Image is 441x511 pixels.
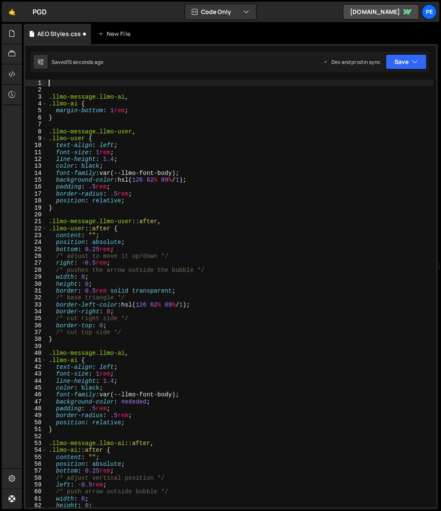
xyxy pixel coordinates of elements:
div: 54 [25,447,47,453]
div: 25 [25,246,47,253]
div: 2 [25,86,47,93]
div: New File [98,30,133,38]
div: 3 [25,94,47,100]
div: 29 [25,273,47,280]
div: 24 [25,239,47,246]
div: 10 [25,142,47,149]
div: 11 [25,149,47,156]
div: 8 [25,128,47,135]
a: Pe [422,4,437,19]
div: 22 [25,225,47,232]
div: 15 [25,177,47,183]
div: 21 [25,218,47,225]
div: Saved [52,58,103,66]
div: 15 seconds ago [67,58,103,66]
div: 12 [25,156,47,163]
div: 38 [25,336,47,343]
div: 50 [25,419,47,426]
div: AEO Styles.css [37,30,81,38]
div: 6 [25,114,47,121]
div: 14 [25,170,47,177]
div: 13 [25,163,47,169]
div: 44 [25,378,47,384]
div: 47 [25,398,47,405]
div: 5 [25,107,47,114]
div: 32 [25,294,47,301]
div: 42 [25,364,47,370]
div: 28 [25,267,47,273]
div: 23 [25,232,47,239]
div: 20 [25,211,47,218]
button: Save [386,54,427,69]
div: 48 [25,405,47,412]
div: 4 [25,100,47,107]
div: 35 [25,315,47,322]
div: 1 [25,80,47,86]
div: 53 [25,440,47,447]
div: 27 [25,260,47,266]
div: 40 [25,350,47,356]
button: Code Only [185,4,256,19]
div: 7 [25,121,47,128]
div: 16 [25,183,47,190]
div: 37 [25,329,47,336]
div: 58 [25,475,47,481]
div: 18 [25,197,47,204]
div: 30 [25,281,47,287]
div: 31 [25,287,47,294]
div: 56 [25,461,47,467]
div: 49 [25,412,47,419]
div: 33 [25,301,47,308]
div: Dev and prod in sync [323,58,380,66]
div: 60 [25,488,47,495]
div: 34 [25,308,47,315]
div: 59 [25,481,47,488]
div: 19 [25,204,47,211]
div: 52 [25,433,47,440]
div: 61 [25,495,47,502]
div: 9 [25,135,47,142]
div: 55 [25,454,47,461]
div: 62 [25,502,47,509]
div: 57 [25,467,47,474]
div: 45 [25,384,47,391]
div: PGD [33,7,47,17]
a: [DOMAIN_NAME] [343,4,419,19]
div: 43 [25,370,47,377]
div: 17 [25,191,47,197]
a: 🤙 [2,2,22,22]
div: 39 [25,343,47,350]
div: 51 [25,426,47,433]
div: 41 [25,357,47,364]
div: 36 [25,322,47,329]
div: 26 [25,253,47,260]
div: 46 [25,391,47,398]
